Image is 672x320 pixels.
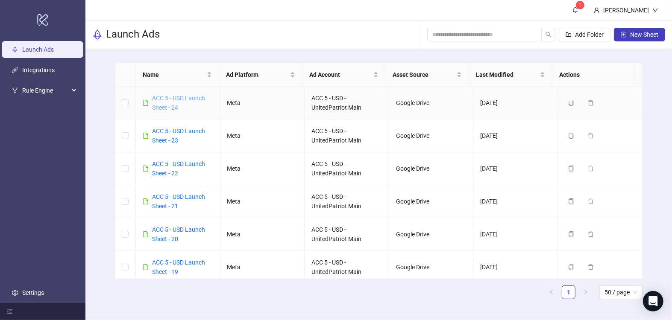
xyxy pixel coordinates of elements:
[305,119,389,152] td: ACC 5 - USD - UnitedPatriot Main
[474,185,558,218] td: [DATE]
[143,198,149,204] span: file
[562,286,575,299] a: 1
[386,63,469,87] th: Asset Source
[305,87,389,119] td: ACC 5 - USD - UnitedPatriot Main
[302,63,386,87] th: Ad Account
[143,100,149,106] span: file
[220,87,305,119] td: Meta
[92,29,103,40] span: rocket
[152,95,205,111] a: ACC 5 - USD Launch Sheet - 24
[474,119,558,152] td: [DATE]
[143,264,149,270] span: file
[576,1,584,9] sup: 1
[305,185,389,218] td: ACC 5 - USD - UnitedPatriot Main
[22,82,69,99] span: Rule Engine
[476,70,538,79] span: Last Modified
[474,152,558,185] td: [DATE]
[389,218,474,251] td: Google Drive
[579,285,593,299] li: Next Page
[599,285,643,299] div: Page Size
[22,46,54,53] a: Launch Ads
[583,289,588,294] span: right
[594,7,600,13] span: user
[588,166,594,172] span: delete
[7,308,13,314] span: menu-fold
[588,100,594,106] span: delete
[588,198,594,204] span: delete
[579,285,593,299] button: right
[393,70,455,79] span: Asset Source
[22,67,55,73] a: Integrations
[143,70,205,79] span: Name
[614,28,665,41] button: New Sheet
[152,193,205,209] a: ACC 5 - USD Launch Sheet - 21
[106,28,160,41] h3: Launch Ads
[22,289,44,296] a: Settings
[588,133,594,139] span: delete
[136,63,219,87] th: Name
[588,231,594,237] span: delete
[600,6,652,15] div: [PERSON_NAME]
[389,185,474,218] td: Google Drive
[143,166,149,172] span: file
[389,87,474,119] td: Google Drive
[305,152,389,185] td: ACC 5 - USD - UnitedPatriot Main
[568,166,574,172] span: copy
[575,31,604,38] span: Add Folder
[152,128,205,144] a: ACC 5 - USD Launch Sheet - 23
[568,198,574,204] span: copy
[643,291,663,311] div: Open Intercom Messenger
[152,160,205,177] a: ACC 5 - USD Launch Sheet - 22
[546,32,552,38] span: search
[572,7,578,13] span: bell
[309,70,372,79] span: Ad Account
[568,231,574,237] span: copy
[220,119,305,152] td: Meta
[559,28,610,41] button: Add Folder
[469,63,552,87] th: Last Modified
[220,218,305,251] td: Meta
[566,32,572,38] span: folder-add
[549,289,554,294] span: left
[545,285,558,299] li: Previous Page
[568,133,574,139] span: copy
[579,2,582,8] span: 1
[474,87,558,119] td: [DATE]
[143,133,149,139] span: file
[220,152,305,185] td: Meta
[152,226,205,242] a: ACC 5 - USD Launch Sheet - 20
[621,32,627,38] span: plus-square
[474,251,558,284] td: [DATE]
[143,231,149,237] span: file
[552,63,636,87] th: Actions
[605,286,637,299] span: 50 / page
[305,218,389,251] td: ACC 5 - USD - UnitedPatriot Main
[568,264,574,270] span: copy
[652,7,658,13] span: down
[12,87,18,93] span: fork
[152,259,205,275] a: ACC 5 - USD Launch Sheet - 19
[220,251,305,284] td: Meta
[389,152,474,185] td: Google Drive
[305,251,389,284] td: ACC 5 - USD - UnitedPatriot Main
[220,185,305,218] td: Meta
[568,100,574,106] span: copy
[389,251,474,284] td: Google Drive
[389,119,474,152] td: Google Drive
[219,63,302,87] th: Ad Platform
[545,285,558,299] button: left
[630,31,658,38] span: New Sheet
[226,70,288,79] span: Ad Platform
[474,218,558,251] td: [DATE]
[588,264,594,270] span: delete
